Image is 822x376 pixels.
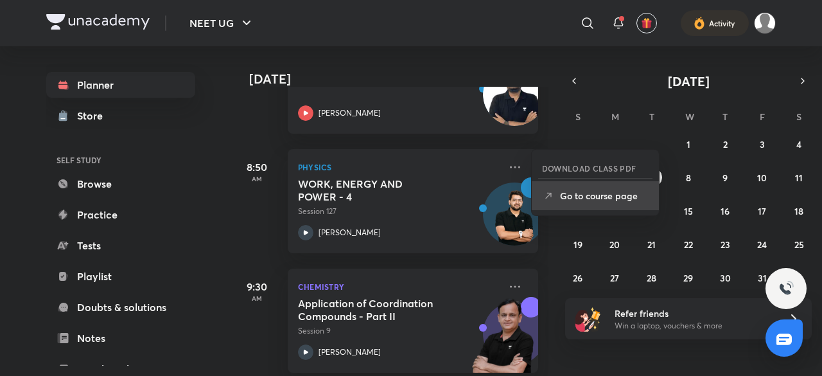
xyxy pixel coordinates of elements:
[685,111,694,123] abbr: Wednesday
[794,205,803,217] abbr: October 18, 2025
[789,167,809,188] button: October 11, 2025
[46,171,195,197] a: Browse
[754,12,776,34] img: Aman raj
[319,346,381,358] p: [PERSON_NAME]
[722,172,728,184] abbr: October 9, 2025
[758,205,766,217] abbr: October 17, 2025
[46,72,195,98] a: Planner
[298,206,500,217] p: Session 127
[752,267,773,288] button: October 31, 2025
[715,167,735,188] button: October 9, 2025
[542,163,636,174] h6: DOWNLOAD CLASS PDF
[789,234,809,255] button: October 25, 2025
[231,279,283,294] h5: 9:30
[722,111,728,123] abbr: Thursday
[760,111,765,123] abbr: Friday
[182,10,262,36] button: NEET UG
[678,267,699,288] button: October 29, 2025
[789,201,809,221] button: October 18, 2025
[231,175,283,183] p: AM
[298,279,500,294] p: Chemistry
[319,107,381,119] p: [PERSON_NAME]
[683,272,693,284] abbr: October 29, 2025
[46,233,195,258] a: Tests
[46,14,150,30] img: Company Logo
[678,234,699,255] button: October 22, 2025
[568,234,588,255] button: October 19, 2025
[46,294,195,320] a: Doubts & solutions
[715,234,735,255] button: October 23, 2025
[46,325,195,351] a: Notes
[642,234,662,255] button: October 21, 2025
[678,134,699,154] button: October 1, 2025
[575,306,601,332] img: referral
[642,267,662,288] button: October 28, 2025
[752,134,773,154] button: October 3, 2025
[721,238,730,251] abbr: October 23, 2025
[298,325,500,337] p: Session 9
[684,205,693,217] abbr: October 15, 2025
[615,320,773,332] p: Win a laptop, vouchers & more
[46,202,195,228] a: Practice
[760,138,765,150] abbr: October 3, 2025
[583,72,794,90] button: [DATE]
[686,172,691,184] abbr: October 8, 2025
[604,234,625,255] button: October 20, 2025
[720,272,731,284] abbr: October 30, 2025
[647,205,656,217] abbr: October 14, 2025
[573,238,582,251] abbr: October 19, 2025
[298,177,458,203] h5: WORK, ENERGY AND POWER - 4
[757,172,767,184] abbr: October 10, 2025
[778,281,794,296] img: ttu
[568,267,588,288] button: October 26, 2025
[715,134,735,154] button: October 2, 2025
[249,71,551,87] h4: [DATE]
[647,272,656,284] abbr: October 28, 2025
[752,234,773,255] button: October 24, 2025
[686,138,690,150] abbr: October 1, 2025
[611,111,619,123] abbr: Monday
[573,272,582,284] abbr: October 26, 2025
[298,159,500,175] p: Physics
[684,238,693,251] abbr: October 22, 2025
[721,205,730,217] abbr: October 16, 2025
[647,238,656,251] abbr: October 21, 2025
[46,103,195,129] a: Store
[77,108,110,123] div: Store
[231,159,283,175] h5: 8:50
[795,172,803,184] abbr: October 11, 2025
[641,17,652,29] img: avatar
[796,111,801,123] abbr: Saturday
[575,111,581,123] abbr: Sunday
[319,227,381,238] p: [PERSON_NAME]
[757,238,767,251] abbr: October 24, 2025
[46,264,195,289] a: Playlist
[723,138,728,150] abbr: October 2, 2025
[796,138,801,150] abbr: October 4, 2025
[231,294,283,302] p: AM
[46,14,150,33] a: Company Logo
[615,307,773,320] h6: Refer friends
[794,238,804,251] abbr: October 25, 2025
[752,167,773,188] button: October 10, 2025
[649,111,654,123] abbr: Tuesday
[573,205,582,217] abbr: October 12, 2025
[610,205,619,217] abbr: October 13, 2025
[678,201,699,221] button: October 15, 2025
[668,73,710,90] span: [DATE]
[678,167,699,188] button: October 8, 2025
[46,149,195,171] h6: SELF STUDY
[758,272,767,284] abbr: October 31, 2025
[298,297,458,323] h5: Application of Coordination Compounds - Part II
[715,201,735,221] button: October 16, 2025
[604,267,625,288] button: October 27, 2025
[752,201,773,221] button: October 17, 2025
[694,15,705,31] img: activity
[715,267,735,288] button: October 30, 2025
[560,189,649,202] p: Go to course page
[609,238,620,251] abbr: October 20, 2025
[484,190,545,251] img: Avatar
[789,134,809,154] button: October 4, 2025
[610,272,619,284] abbr: October 27, 2025
[636,13,657,33] button: avatar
